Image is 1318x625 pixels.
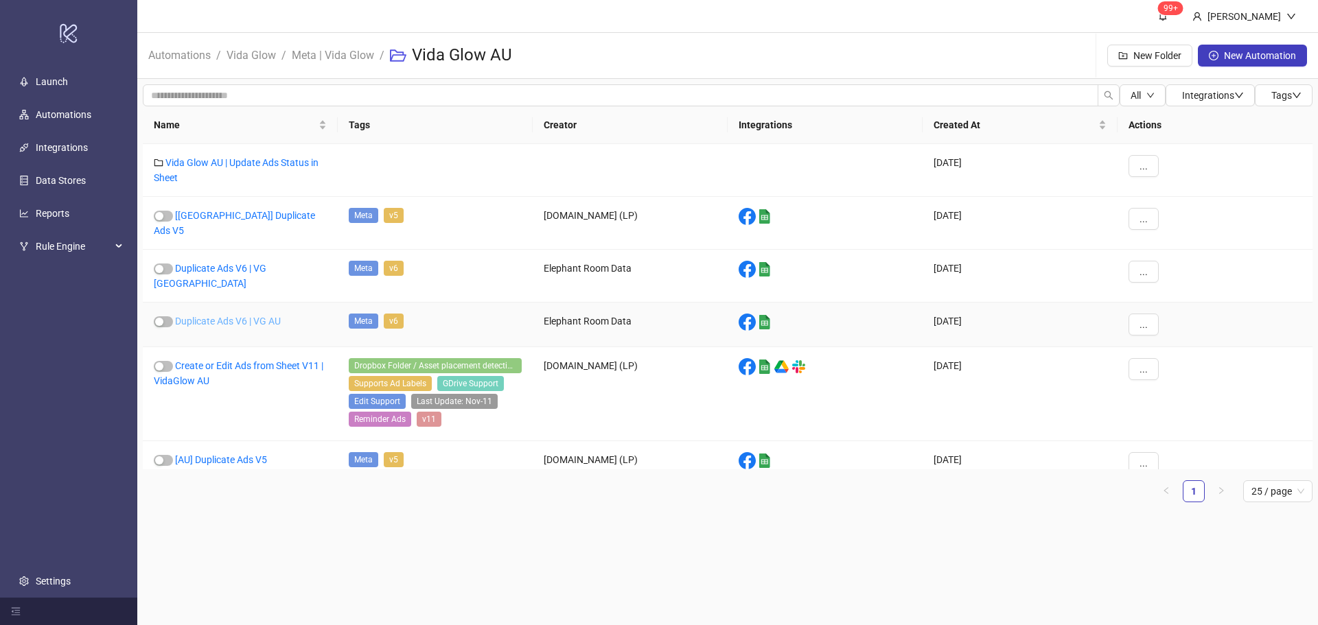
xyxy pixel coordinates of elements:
a: [AU] Duplicate Ads V5 [175,454,267,465]
sup: 1739 [1158,1,1183,15]
div: [PERSON_NAME] [1202,9,1286,24]
div: [DATE] [923,250,1118,303]
div: [DOMAIN_NAME] (LP) [533,347,728,441]
span: folder-open [390,47,406,64]
li: 1 [1183,480,1205,502]
span: v11 [417,412,441,427]
div: [DATE] [923,303,1118,347]
a: 1 [1183,481,1204,502]
li: / [380,34,384,78]
button: New Automation [1198,45,1307,67]
span: ... [1140,213,1148,224]
span: Name [154,117,316,132]
span: right [1217,486,1225,495]
span: v6 [384,261,404,276]
th: Created At [923,106,1118,144]
button: ... [1129,314,1159,335]
span: plus-circle [1209,51,1218,60]
button: Integrationsdown [1166,84,1255,106]
a: Automations [36,109,91,120]
th: Name [143,106,338,144]
div: Elephant Room Data [533,250,728,303]
a: Launch [36,76,68,87]
div: [DATE] [923,197,1118,250]
span: down [1286,12,1296,21]
span: bell [1158,11,1168,21]
span: Meta [349,452,378,467]
a: Duplicate Ads V6 | VG AU [175,316,281,327]
span: menu-fold [11,606,21,616]
h3: Vida Glow AU [412,45,512,67]
button: right [1210,480,1232,502]
span: Tags [1271,90,1302,101]
span: fork [19,241,29,251]
button: Tagsdown [1255,84,1313,106]
span: All [1131,90,1141,101]
a: Reports [36,208,69,219]
span: Meta [349,208,378,223]
span: Reminder Ads [349,412,411,427]
span: New Folder [1133,50,1181,61]
button: New Folder [1107,45,1192,67]
th: Integrations [728,106,923,144]
span: GDrive Support [437,376,504,391]
li: Next Page [1210,480,1232,502]
div: Elephant Room Data [533,303,728,347]
button: ... [1129,452,1159,474]
li: / [216,34,221,78]
a: Duplicate Ads V6 | VG [GEOGRAPHIC_DATA] [154,263,266,289]
a: Vida Glow AU | Update Ads Status in Sheet [154,157,319,183]
a: Data Stores [36,175,86,186]
a: [[GEOGRAPHIC_DATA]] Duplicate Ads V5 [154,210,315,236]
span: 25 / page [1251,481,1304,502]
a: Integrations [36,142,88,153]
div: [DATE] [923,347,1118,441]
button: ... [1129,208,1159,230]
span: v6 [384,314,404,329]
span: ... [1140,319,1148,330]
div: [DOMAIN_NAME] (LP) [533,441,728,486]
div: Page Size [1243,480,1313,502]
button: ... [1129,261,1159,283]
span: Supports Ad Labels [349,376,432,391]
span: Rule Engine [36,233,111,260]
li: / [281,34,286,78]
span: down [1292,91,1302,100]
li: Previous Page [1155,480,1177,502]
span: Edit Support [349,394,406,409]
span: New Automation [1224,50,1296,61]
a: Settings [36,576,71,587]
a: Vida Glow [224,47,279,62]
a: Create or Edit Ads from Sheet V11 | VidaGlow AU [154,360,323,386]
th: Tags [338,106,533,144]
span: Created At [934,117,1096,132]
button: ... [1129,358,1159,380]
span: folder-add [1118,51,1128,60]
button: left [1155,480,1177,502]
div: [DATE] [923,144,1118,197]
button: ... [1129,155,1159,177]
span: v5 [384,208,404,223]
span: Last Update: Nov-11 [411,394,498,409]
span: down [1146,91,1155,99]
span: down [1234,91,1244,100]
span: Dropbox Folder / Asset placement detection [349,358,522,373]
span: ... [1140,161,1148,172]
span: left [1162,486,1170,495]
span: Meta [349,314,378,329]
span: ... [1140,266,1148,277]
div: [DATE] [923,441,1118,486]
a: Automations [146,47,213,62]
span: folder [154,158,163,167]
span: ... [1140,364,1148,375]
button: Alldown [1120,84,1166,106]
span: Integrations [1182,90,1244,101]
span: user [1192,12,1202,21]
span: v5 [384,452,404,467]
div: [DOMAIN_NAME] (LP) [533,197,728,250]
span: search [1104,91,1113,100]
th: Actions [1118,106,1313,144]
span: Meta [349,261,378,276]
span: ... [1140,458,1148,469]
th: Creator [533,106,728,144]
